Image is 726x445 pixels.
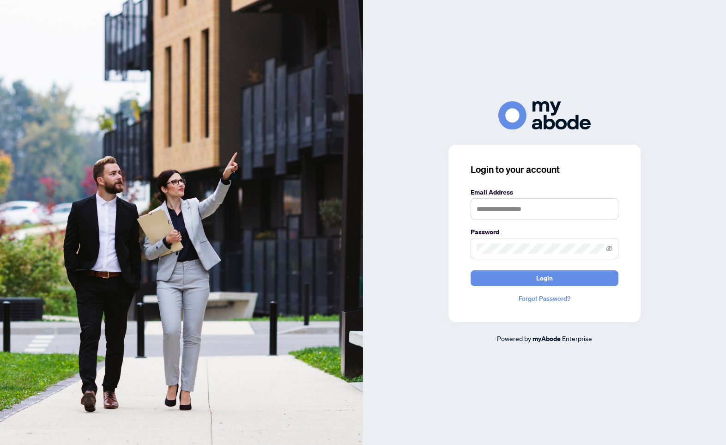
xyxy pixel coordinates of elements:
[471,270,618,286] button: Login
[497,334,531,342] span: Powered by
[532,334,561,344] a: myAbode
[471,163,618,176] h3: Login to your account
[471,293,618,304] a: Forgot Password?
[562,334,592,342] span: Enterprise
[498,101,591,129] img: ma-logo
[536,271,553,286] span: Login
[471,187,618,197] label: Email Address
[606,245,612,252] span: eye-invisible
[471,227,618,237] label: Password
